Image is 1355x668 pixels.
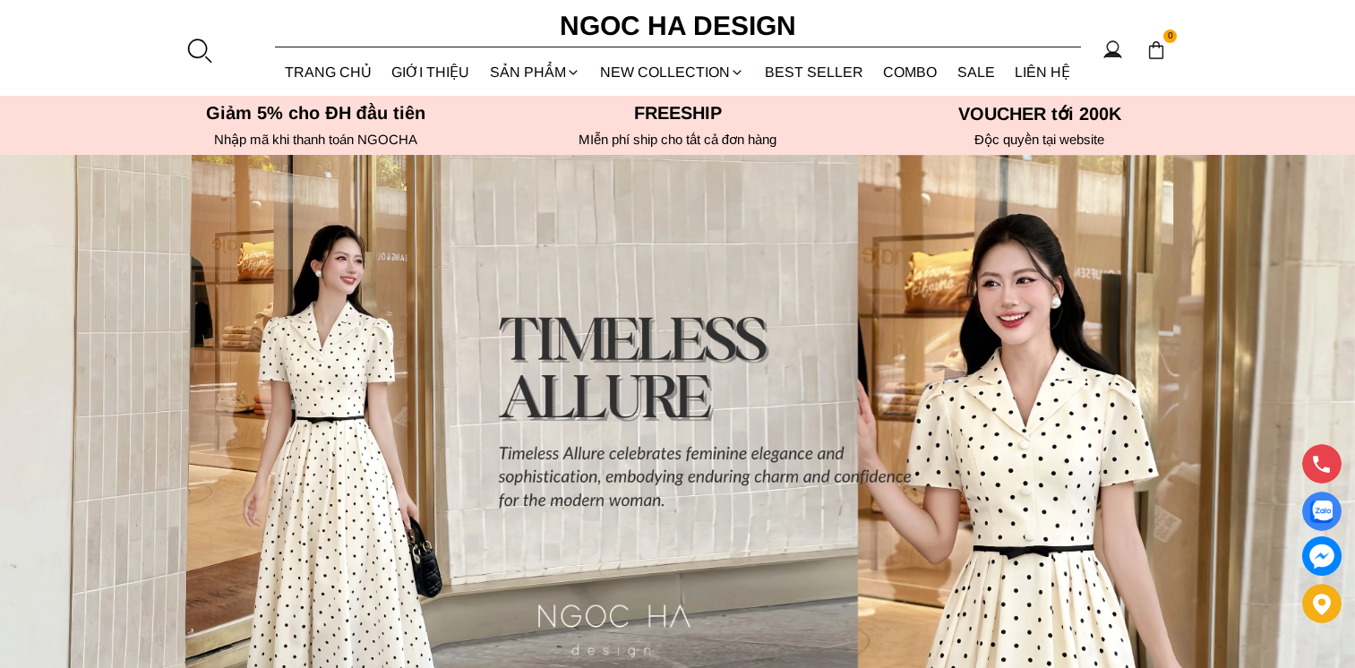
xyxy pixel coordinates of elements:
[634,103,722,123] font: Freeship
[864,132,1215,148] h6: Độc quyền tại website
[206,103,425,123] font: Giảm 5% cho ĐH đầu tiên
[1302,492,1342,531] a: Display image
[948,48,1006,96] a: SALE
[1310,501,1333,523] img: Display image
[275,48,382,96] a: TRANG CHỦ
[1163,30,1178,44] span: 0
[1005,48,1081,96] a: LIÊN HỆ
[502,132,853,148] h6: MIễn phí ship cho tất cả đơn hàng
[873,48,948,96] a: Combo
[480,48,591,96] div: SẢN PHẨM
[1146,40,1166,60] img: img-CART-ICON-ksit0nf1
[590,48,755,96] a: NEW COLLECTION
[1302,536,1342,576] a: messenger
[864,103,1215,124] h5: VOUCHER tới 200K
[544,4,812,47] a: Ngoc Ha Design
[382,48,480,96] a: GIỚI THIỆU
[214,132,417,147] font: Nhập mã khi thanh toán NGOCHA
[755,48,874,96] a: BEST SELLER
